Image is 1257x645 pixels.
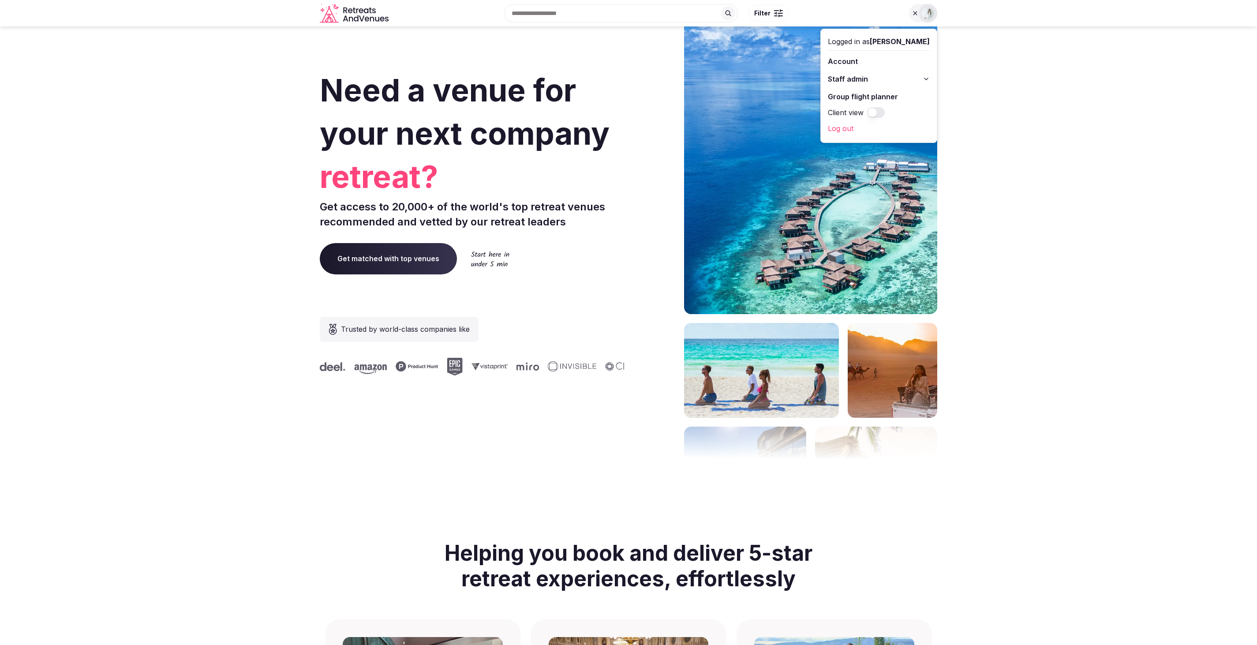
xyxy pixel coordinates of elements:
svg: Invisible company logo [509,361,557,372]
label: Client view [828,107,864,118]
img: Start here in under 5 min [471,251,509,266]
button: Staff admin [828,72,930,86]
img: Alexa Bustamante [922,7,934,19]
svg: Deel company logo [607,362,633,371]
svg: Vistaprint company logo [433,363,469,370]
a: Visit the homepage [320,4,390,23]
span: Trusted by world-class companies like [341,324,470,334]
button: Filter [748,5,789,22]
a: Account [828,54,930,68]
span: Need a venue for your next company [320,71,610,152]
svg: Retreats and Venues company logo [320,4,390,23]
span: [PERSON_NAME] [870,37,930,46]
img: yoga on tropical beach [684,323,839,418]
span: retreat? [320,155,625,199]
a: Group flight planner [828,90,930,104]
div: Logged in as [828,36,930,47]
img: woman sitting in back of truck with camels [848,323,937,418]
span: Filter [754,9,771,18]
span: Staff admin [828,74,868,84]
h2: Helping you book and deliver 5-star retreat experiences, effortlessly [431,530,826,602]
p: Get access to 20,000+ of the world's top retreat venues recommended and vetted by our retreat lea... [320,199,625,229]
svg: Epic Games company logo [408,358,424,375]
a: Get matched with top venues [320,243,457,274]
svg: Miro company logo [478,362,500,371]
a: Log out [828,121,930,135]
